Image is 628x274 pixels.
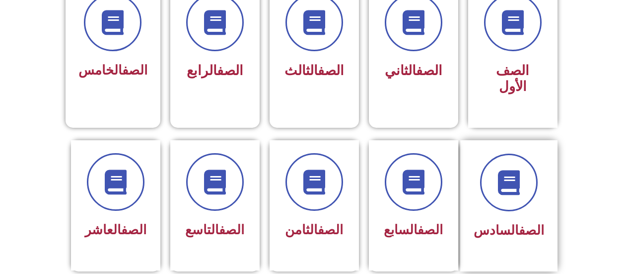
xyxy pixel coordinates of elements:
span: الثالث [284,63,344,79]
a: الصف [217,63,243,79]
span: الخامس [78,63,147,78]
a: الصف [318,222,343,237]
a: الصف [318,63,344,79]
span: السادس [474,223,544,238]
span: الثاني [385,63,442,79]
span: العاشر [85,222,146,237]
a: الصف [219,222,244,237]
span: الصف الأول [496,63,529,94]
a: الصف [519,223,544,238]
span: الرابع [187,63,243,79]
a: الصف [416,63,442,79]
span: الثامن [285,222,343,237]
span: التاسع [185,222,244,237]
a: الصف [122,63,147,78]
a: الصف [418,222,443,237]
a: الصف [121,222,146,237]
span: السابع [384,222,443,237]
